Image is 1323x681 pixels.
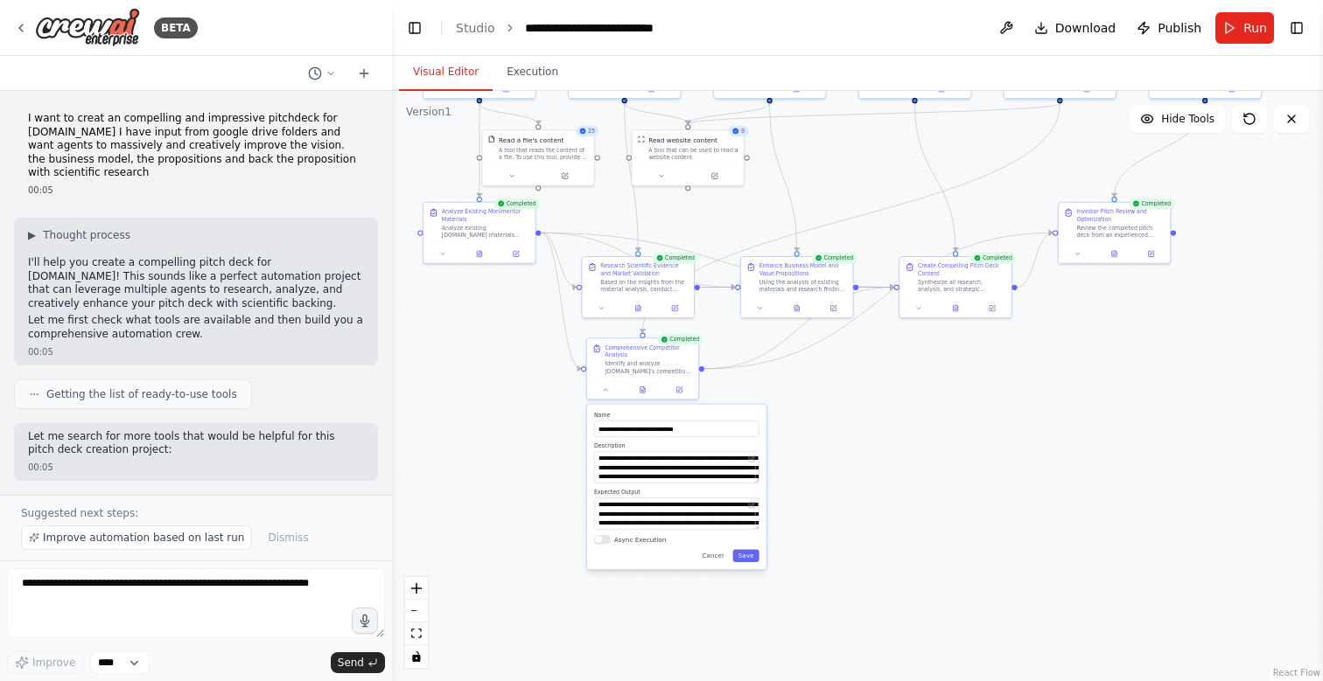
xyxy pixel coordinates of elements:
button: Download [1027,12,1123,44]
button: toggle interactivity [405,645,428,668]
button: View output [936,302,975,313]
div: Investor Pitch Review and Optimization [1076,208,1165,223]
div: Completed [653,253,699,263]
button: Improve [7,651,83,674]
button: Open in side panel [1206,84,1257,94]
div: Synthesize all research, analysis, and strategic enhancements into a comprehensive, compelling pi... [918,279,1006,294]
label: Description [594,442,759,449]
div: BETA [154,17,198,38]
span: Dismiss [268,531,308,545]
span: Publish [1158,19,1201,37]
div: Research Scientific Evidence and Market Validation [600,262,689,277]
div: Analyze Existing Monimentor Materials [442,208,530,223]
g: Edge from 0273d79b-002b-48a5-9439-d42f0d15b011 to 0cf6167a-b2a2-42b3-bd08-e0a4252cca01 [475,103,543,124]
button: Click to speak your automation idea [352,608,378,634]
div: CompletedCreate Compelling Pitch Deck ContentSynthesize all research, analysis, and strategic enh... [899,256,1012,318]
div: Using the analysis of existing materials and research findings, creatively enhance and reimagine ... [759,279,848,294]
g: Edge from f79a46c0-54e9-47f7-a792-7cb8e3ae583e to 83ea1853-648c-4c3f-bc37-d8c57466cdb7 [765,103,801,251]
g: Edge from f79a46c0-54e9-47f7-a792-7cb8e3ae583e to c10eee33-f151-4b56-b803-11758dd23c23 [683,103,774,124]
div: Identify and analyze [DOMAIN_NAME]'s competitive landscape by researching direct and indirect com... [605,360,693,375]
div: 9ScrapeWebsiteToolRead website contentA tool that can be used to read a website content. [631,129,745,186]
button: ▶Thought process [28,228,130,242]
label: Async Execution [614,535,667,544]
div: 25FileReadToolRead a file's contentA tool that reads the content of a file. To use this tool, pro... [481,129,595,186]
button: Run [1215,12,1274,44]
g: Edge from be1db41a-e0a0-49c7-8dc9-08e05b0d276f to c0913e64-5cd5-4c41-bbe8-4aecc2a7b484 [1018,228,1053,292]
g: Edge from 83ea1853-648c-4c3f-bc37-d8c57466cdb7 to be1db41a-e0a0-49c7-8dc9-08e05b0d276f [858,282,893,291]
div: CompletedAnalyze Existing Monimentor MaterialsAnalyze existing [DOMAIN_NAME] materials provided a... [423,202,536,264]
g: Edge from 062aceeb-6a2f-42cb-a839-476cc2ffddc5 to be1db41a-e0a0-49c7-8dc9-08e05b0d276f [704,282,894,373]
div: CompletedEnhance Business Model and Value PropositionsUsing the analysis of existing materials an... [740,256,854,318]
button: View output [778,302,816,313]
g: Edge from 0273d79b-002b-48a5-9439-d42f0d15b011 to e6983216-6595-4067-add0-5a9fad14c464 [475,103,484,197]
div: CompletedComprehensive Competitor AnalysisIdentify and analyze [DOMAIN_NAME]'s competitive landsc... [586,337,700,400]
span: Getting the list of ready-to-use tools [46,387,237,401]
button: Open in side panel [659,302,690,313]
div: Read a file's content [499,136,563,144]
g: Edge from 2919d7fe-07e1-459d-8356-bd07ca6a7a3a to be1db41a-e0a0-49c7-8dc9-08e05b0d276f [910,103,960,251]
g: Edge from c5d9658d-e2a4-4a34-b75b-2ce092d23a51 to cd071d5f-5a53-4137-9524-fc092f6b155f [620,103,643,251]
button: Open in side panel [1060,84,1112,94]
button: View output [619,302,657,313]
p: Let me search for more tools that would be helpful for this pitch deck creation project: [28,430,364,457]
button: Show right sidebar [1284,16,1309,40]
div: Completed [657,334,703,344]
g: Edge from e6983216-6595-4067-add0-5a9fad14c464 to cd071d5f-5a53-4137-9524-fc092f6b155f [541,228,576,292]
button: Publish [1130,12,1208,44]
span: Thought process [43,228,130,242]
span: Download [1055,19,1116,37]
button: Open in side panel [500,248,532,259]
span: Run [1243,19,1267,37]
button: Improve automation based on last run [21,525,252,550]
button: Open in side panel [480,84,532,94]
span: Improve [32,656,75,670]
div: Read website content [648,136,717,144]
nav: breadcrumb [456,19,654,37]
button: Switch to previous chat [301,63,343,84]
button: Open in side panel [771,84,822,94]
button: Open in side panel [663,385,695,395]
button: Save [732,549,759,562]
span: Hide Tools [1161,112,1214,126]
button: Open in side panel [976,302,1008,313]
div: 00:05 [28,184,364,197]
div: Completed [493,198,540,209]
g: Edge from cd071d5f-5a53-4137-9524-fc092f6b155f to be1db41a-e0a0-49c7-8dc9-08e05b0d276f [700,282,894,291]
button: Open in side panel [915,84,967,94]
div: A tool that reads the content of a file. To use this tool, provide a 'file_path' parameter with t... [499,147,589,162]
span: 9 [741,128,745,135]
div: A tool that can be used to read a website content. [648,147,738,162]
button: zoom out [405,600,428,622]
button: Cancel [696,549,729,562]
p: Suggested next steps: [21,506,371,520]
g: Edge from 9707c82a-4a17-42e3-9aba-81fd9d497fc0 to c0913e64-5cd5-4c41-bbe8-4aecc2a7b484 [1109,103,1209,197]
div: Completed [969,253,1016,263]
button: Open in side panel [539,170,591,181]
button: Open in editor [746,454,757,464]
button: View output [460,248,499,259]
span: Improve automation based on last run [43,531,244,545]
button: zoom in [405,577,428,600]
g: Edge from e6983216-6595-4067-add0-5a9fad14c464 to be1db41a-e0a0-49c7-8dc9-08e05b0d276f [541,228,893,292]
button: Open in side panel [818,302,850,313]
a: Studio [456,21,495,35]
p: I'll help you create a compelling pitch deck for [DOMAIN_NAME]! This sounds like a perfect automa... [28,256,364,310]
button: Open in side panel [626,84,677,94]
span: Send [338,656,364,670]
button: View output [623,385,661,395]
g: Edge from c5d9658d-e2a4-4a34-b75b-2ce092d23a51 to c10eee33-f151-4b56-b803-11758dd23c23 [620,103,693,124]
button: Dismiss [259,525,317,550]
button: View output [1095,248,1134,259]
div: Review the completed pitch deck from an experienced early-stage investor's perspective. Evaluate ... [1076,225,1165,240]
img: Logo [35,8,140,47]
g: Edge from e6983216-6595-4067-add0-5a9fad14c464 to 062aceeb-6a2f-42cb-a839-476cc2ffddc5 [541,228,581,373]
div: Completed [1129,198,1175,209]
button: Hide left sidebar [402,16,427,40]
label: Name [594,412,759,419]
div: 00:05 [28,345,364,358]
div: React Flow controls [405,577,428,668]
span: ▶ [28,228,36,242]
p: I want to creat an compelling and impressive pitchdeck for [DOMAIN_NAME] I have input from google... [28,112,364,180]
div: Version 1 [406,105,451,119]
button: Start a new chat [350,63,378,84]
